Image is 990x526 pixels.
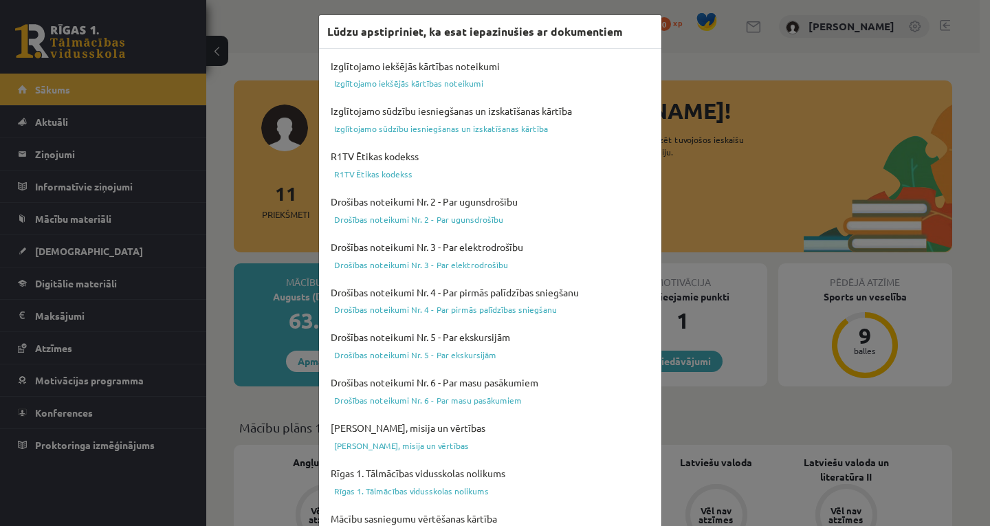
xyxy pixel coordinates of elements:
h4: Drošības noteikumi Nr. 2 - Par ugunsdrošību [327,193,653,211]
h4: Drošības noteikumi Nr. 5 - Par ekskursijām [327,328,653,347]
a: Drošības noteikumi Nr. 6 - Par masu pasākumiem [327,392,653,408]
h4: Rīgas 1. Tālmācības vidusskolas nolikums [327,464,653,483]
a: Izglītojamo iekšējās kārtības noteikumi [327,75,653,91]
a: Drošības noteikumi Nr. 2 - Par ugunsdrošību [327,211,653,228]
a: Rīgas 1. Tālmācības vidusskolas nolikums [327,483,653,499]
h4: R1TV Ētikas kodekss [327,147,653,166]
a: [PERSON_NAME], misija un vērtības [327,437,653,454]
a: Izglītojamo sūdzību iesniegšanas un izskatīšanas kārtība [327,120,653,137]
h4: Drošības noteikumi Nr. 4 - Par pirmās palīdzības sniegšanu [327,283,653,302]
h4: [PERSON_NAME], misija un vērtības [327,419,653,437]
h4: Drošības noteikumi Nr. 6 - Par masu pasākumiem [327,373,653,392]
a: R1TV Ētikas kodekss [327,166,653,182]
h4: Izglītojamo sūdzību iesniegšanas un izskatīšanas kārtība [327,102,653,120]
a: Drošības noteikumi Nr. 4 - Par pirmās palīdzības sniegšanu [327,301,653,318]
h4: Izglītojamo iekšējās kārtības noteikumi [327,57,653,76]
h4: Drošības noteikumi Nr. 3 - Par elektrodrošību [327,238,653,256]
a: Drošības noteikumi Nr. 3 - Par elektrodrošību [327,256,653,273]
h3: Lūdzu apstipriniet, ka esat iepazinušies ar dokumentiem [327,23,623,40]
a: Drošības noteikumi Nr. 5 - Par ekskursijām [327,347,653,363]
